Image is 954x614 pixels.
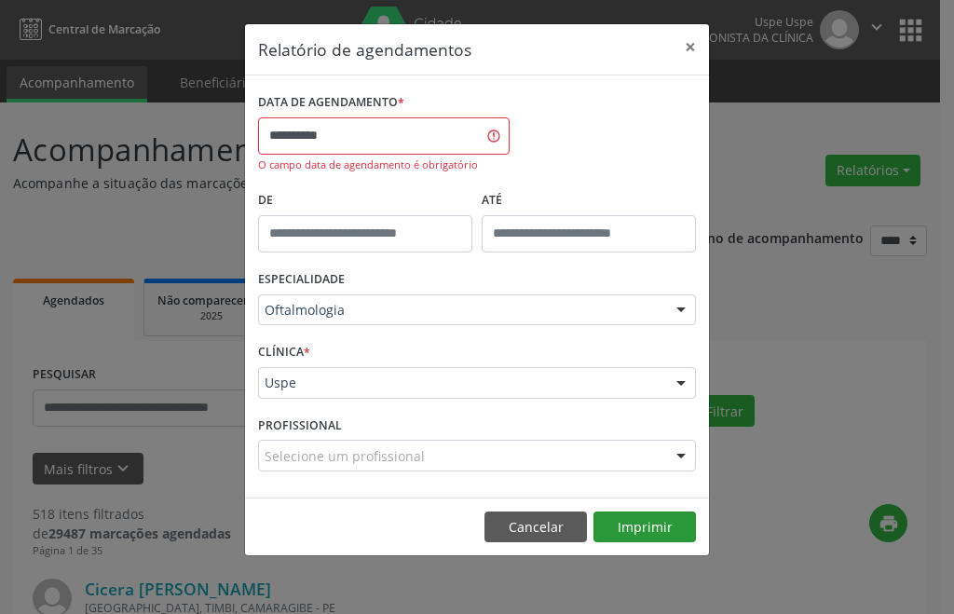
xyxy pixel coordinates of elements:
span: Uspe [265,374,658,392]
span: Selecione um profissional [265,446,425,466]
button: Imprimir [593,512,696,543]
span: Oftalmologia [265,301,658,320]
label: De [258,186,472,215]
label: DATA DE AGENDAMENTO [258,89,404,117]
button: Close [672,24,709,70]
button: Cancelar [484,512,587,543]
div: O campo data de agendamento é obrigatório [258,157,510,173]
label: ATÉ [482,186,696,215]
h5: Relatório de agendamentos [258,37,471,61]
label: PROFISSIONAL [258,412,342,441]
label: CLÍNICA [258,338,310,367]
label: ESPECIALIDADE [258,266,345,294]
